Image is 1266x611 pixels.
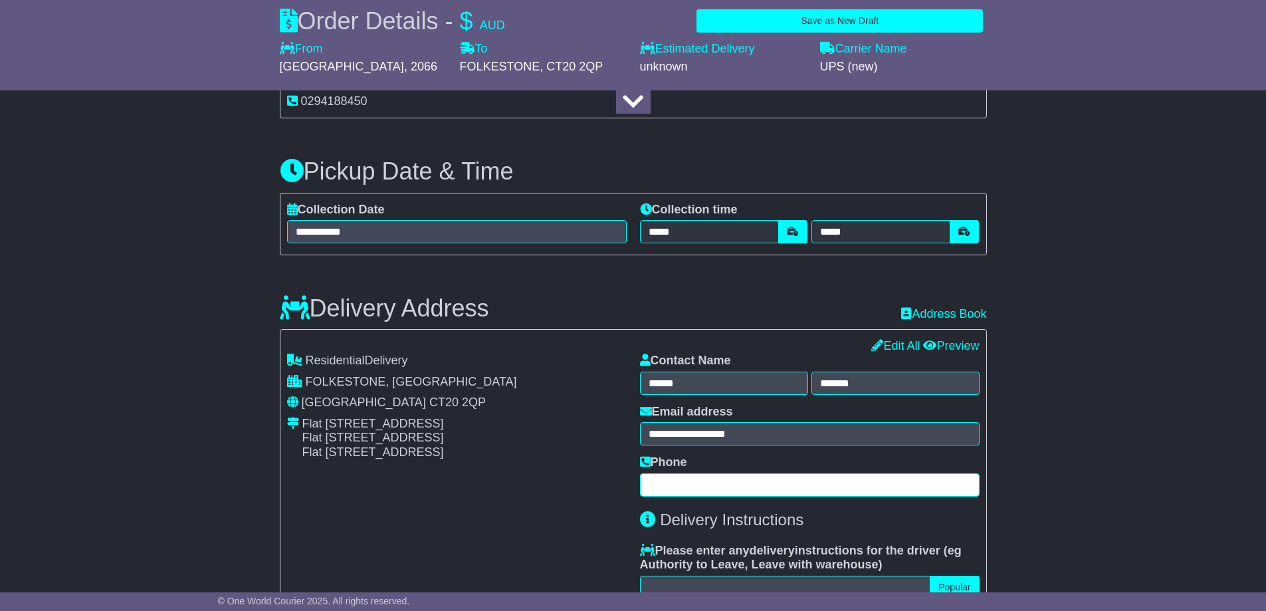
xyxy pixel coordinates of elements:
div: Flat [STREET_ADDRESS] [302,417,444,431]
span: eg Authority to Leave, Leave with warehouse [640,544,962,572]
label: Collection time [640,203,738,217]
label: Please enter any instructions for the driver ( ) [640,544,980,572]
span: [GEOGRAPHIC_DATA] [302,396,426,409]
a: Address Book [901,307,986,320]
span: FOLKESTONE [460,60,540,73]
button: Save as New Draft [696,9,983,33]
span: delivery [750,544,795,557]
div: Delivery [287,354,627,368]
span: Residential [306,354,365,367]
span: , CT20 2QP [540,60,603,73]
span: , 2066 [404,60,437,73]
label: From [280,42,323,57]
div: unknown [640,60,807,74]
label: To [460,42,488,57]
label: Collection Date [287,203,385,217]
label: Contact Name [640,354,731,368]
a: Preview [923,339,979,352]
span: [GEOGRAPHIC_DATA] [280,60,404,73]
label: Estimated Delivery [640,42,807,57]
label: Phone [640,455,687,470]
a: Edit All [871,339,920,352]
span: © One World Courier 2025. All rights reserved. [218,596,410,606]
span: FOLKESTONE, [GEOGRAPHIC_DATA] [306,375,517,388]
h3: Delivery Address [280,295,489,322]
div: Flat [STREET_ADDRESS] [302,431,444,445]
span: $ [460,7,473,35]
div: Order Details - [280,7,505,35]
div: UPS (new) [820,60,987,74]
span: Delivery Instructions [660,511,803,529]
div: Flat [STREET_ADDRESS] [302,445,444,460]
button: Popular [930,576,979,599]
label: Email address [640,405,733,420]
span: CT20 2QP [429,396,486,409]
label: Carrier Name [820,42,907,57]
h3: Pickup Date & Time [280,158,987,185]
span: AUD [480,19,505,32]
